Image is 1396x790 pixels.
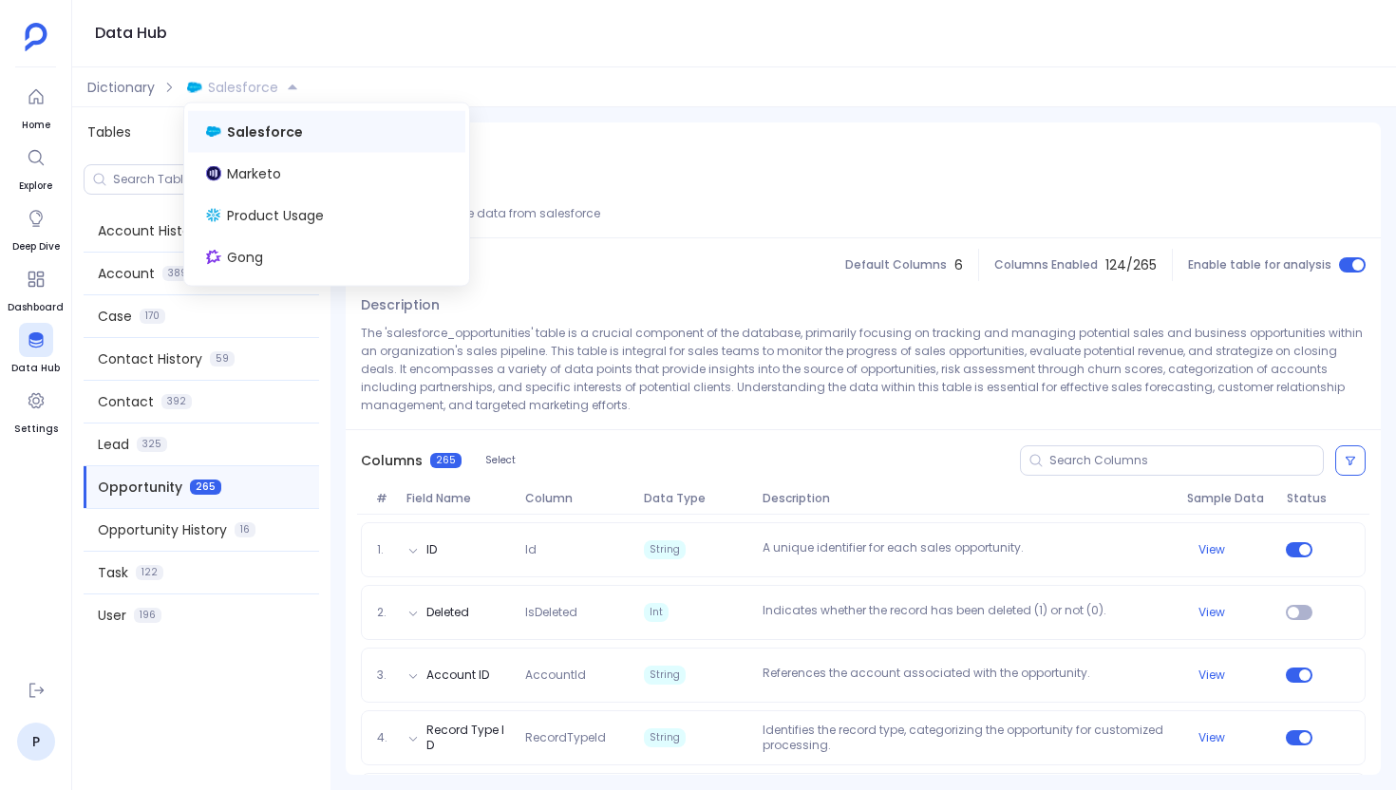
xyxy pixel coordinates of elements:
p: References the account associated with the opportunity. [755,666,1179,685]
span: Explore [19,179,53,194]
span: 122 [136,565,163,580]
p: This source has the data from salesforce [361,204,1366,222]
span: Deep Dive [12,239,60,254]
button: View [1198,605,1225,620]
span: Dashboard [8,300,64,315]
span: 16 [235,522,255,537]
span: AccountId [518,668,636,683]
span: Salesforce [208,78,278,97]
button: Account ID [426,668,489,683]
span: Contact History [98,349,202,368]
button: View [1198,668,1225,683]
span: 265 [430,453,462,468]
p: Identifies the record type, categorizing the opportunity for customized processing. [755,723,1179,753]
img: marketo.svg [206,166,221,181]
span: Enable table for analysis [1188,257,1331,273]
span: Data Type [636,491,755,506]
a: Home [19,80,53,133]
span: Case [98,307,132,326]
img: salesforce.svg [187,80,202,95]
span: Columns [361,451,423,470]
img: snowflake.svg [206,208,221,223]
span: 4. [369,730,399,745]
button: View [1198,730,1225,745]
h1: Data Hub [95,20,167,47]
input: Search Columns [1049,453,1323,468]
span: Description [361,295,440,314]
button: Record Type ID [426,723,511,753]
span: Salesforce [227,122,303,141]
button: Salesforce [183,72,303,103]
span: Gong [227,248,263,267]
span: Default Columns [845,257,947,273]
a: Dashboard [8,262,64,315]
p: The 'salesforce_opportunities' table is a crucial component of the database, primarily focusing o... [361,324,1366,414]
span: 59 [210,351,235,367]
span: RecordTypeId [518,730,636,745]
span: Home [19,118,53,133]
span: String [644,666,686,685]
span: Lead [98,435,129,454]
span: Product Usage [227,206,324,225]
span: Account History [98,221,203,240]
span: Columns Enabled [994,257,1098,273]
button: Deleted [426,605,469,620]
p: Indicates whether the record has been deleted (1) or not (0). [755,603,1179,622]
button: Select [473,448,528,473]
a: Data Hub [11,323,60,376]
span: String [644,540,686,559]
span: Sample Data [1179,491,1278,506]
span: Data Hub [11,361,60,376]
img: gong.svg [206,250,221,265]
p: A unique identifier for each sales opportunity. [755,540,1179,559]
span: 265 [190,480,221,495]
span: 1. [369,542,399,557]
span: 392 [161,394,192,409]
span: Id [518,542,636,557]
span: Column [518,491,636,506]
span: String [644,728,686,747]
span: Dictionary [87,78,155,97]
span: Status [1279,491,1319,506]
input: Search Tables/Columns [113,172,280,187]
span: Contact [98,392,154,411]
span: 2. [369,605,399,620]
span: IsDeleted [518,605,636,620]
span: # [368,491,398,506]
button: ID [426,542,437,557]
span: 170 [140,309,165,324]
a: P [17,723,55,761]
a: Deep Dive [12,201,60,254]
span: Opportunity [98,478,182,497]
span: Field Name [399,491,518,506]
span: Settings [14,422,58,437]
img: petavue logo [25,23,47,51]
span: Opportunity History [98,520,227,539]
span: Task [98,563,128,582]
span: 325 [137,437,167,452]
span: 196 [134,608,161,623]
button: View [1198,542,1225,557]
span: 6 [954,255,963,274]
img: salesforce.svg [206,124,221,140]
span: Account [98,264,155,283]
span: 124 / 265 [1105,255,1157,274]
span: 3. [369,668,399,683]
span: Description [755,491,1180,506]
span: Marketo [227,164,281,183]
div: Tables [72,107,330,157]
a: Explore [19,141,53,194]
span: User [98,606,126,625]
span: Int [644,603,669,622]
a: Settings [14,384,58,437]
span: 389 [162,266,193,281]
